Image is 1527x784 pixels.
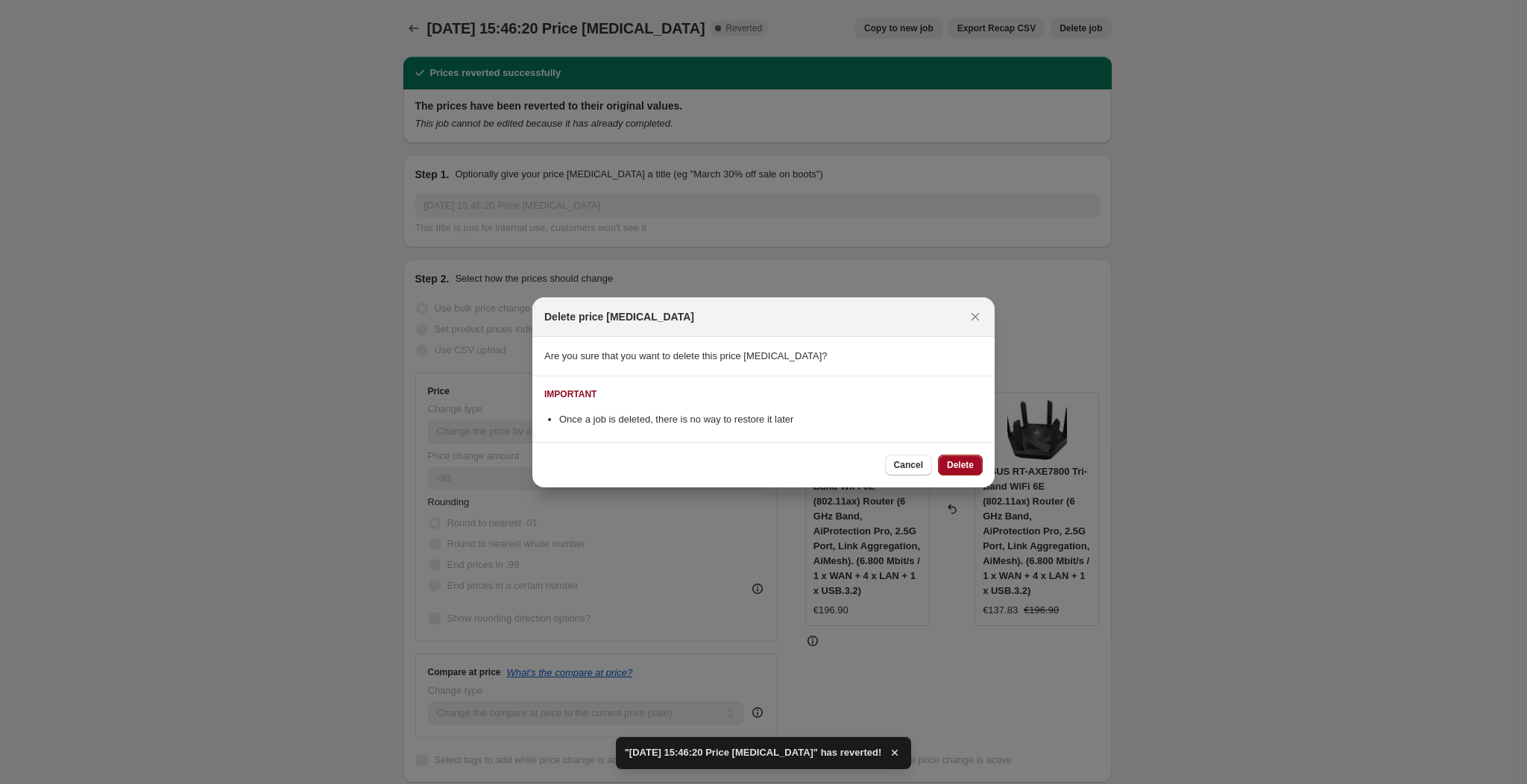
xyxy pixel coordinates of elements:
button: Delete [938,455,983,475]
span: Are you sure that you want to delete this price [MEDICAL_DATA]? [544,350,828,361]
div: IMPORTANT [544,388,596,400]
span: Delete [947,459,974,471]
span: "[DATE] 15:46:20 Price [MEDICAL_DATA]" has reverted! [625,745,882,760]
li: Once a job is deleted, there is no way to restore it later [559,412,983,427]
h2: Delete price [MEDICAL_DATA] [544,309,694,324]
button: Close [965,306,986,327]
span: Cancel [894,459,923,471]
button: Cancel [885,455,932,475]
